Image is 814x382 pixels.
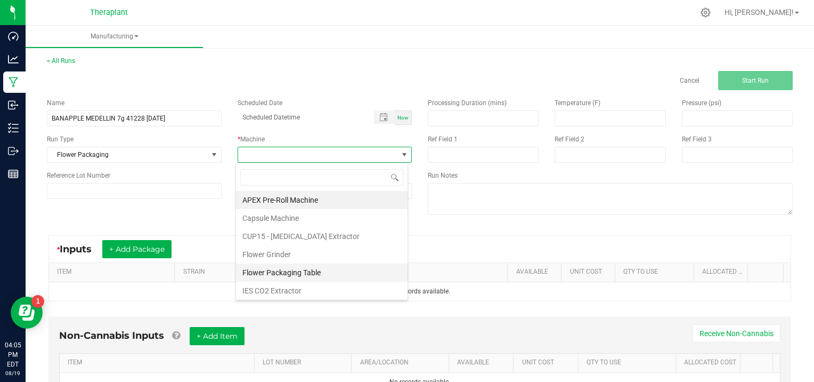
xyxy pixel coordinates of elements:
[522,359,574,367] a: Unit CostSortable
[26,32,203,41] span: Manufacturing
[742,77,769,84] span: Start Run
[570,268,611,276] a: Unit CostSortable
[47,147,208,162] span: Flower Packaging
[47,172,110,179] span: Reference Lot Number
[360,359,445,367] a: AREA/LOCATIONSortable
[26,26,203,48] a: Manufacturing
[236,209,408,227] li: Capsule Machine
[8,31,19,42] inline-svg: Dashboard
[8,169,19,179] inline-svg: Reports
[8,146,19,156] inline-svg: Outbound
[682,99,721,107] span: Pressure (psi)
[756,268,779,276] a: Sortable
[238,99,282,107] span: Scheduled Date
[49,282,791,301] td: No records available.
[238,110,363,124] input: Scheduled Datetime
[428,136,458,143] span: Ref Field 1
[8,100,19,110] inline-svg: Inbound
[236,227,408,245] li: CUP15 - [MEDICAL_DATA] Extractor
[8,54,19,65] inline-svg: Analytics
[90,8,128,17] span: Theraplant
[47,57,75,65] a: < All Runs
[684,359,736,367] a: Allocated CostSortable
[60,243,102,255] span: Inputs
[183,268,260,276] a: STRAINSortable
[725,8,794,17] span: Hi, [PERSON_NAME]!
[680,76,699,85] a: Cancel
[102,240,172,258] button: + Add Package
[236,264,408,282] li: Flower Packaging Table
[190,327,245,345] button: + Add Item
[516,268,557,276] a: AVAILABLESortable
[702,268,743,276] a: Allocated CostSortable
[8,77,19,87] inline-svg: Manufacturing
[11,297,43,329] iframe: Resource center
[47,134,74,144] span: Run Type
[623,268,689,276] a: QTY TO USESortable
[31,295,44,308] iframe: Resource center unread badge
[555,99,600,107] span: Temperature (F)
[587,359,671,367] a: QTY TO USESortable
[749,359,769,367] a: Sortable
[555,136,584,143] span: Ref Field 2
[428,172,458,179] span: Run Notes
[5,369,21,377] p: 08/19
[57,268,170,276] a: ITEMSortable
[8,123,19,133] inline-svg: Inventory
[693,324,780,343] button: Receive Non-Cannabis
[428,99,507,107] span: Processing Duration (mins)
[374,110,395,124] span: Toggle popup
[236,282,408,300] li: IES CO2 Extractor
[5,340,21,369] p: 04:05 PM EDT
[718,71,793,90] button: Start Run
[236,245,408,264] li: Flower Grinder
[240,136,265,143] span: Machine
[457,359,509,367] a: AVAILABLESortable
[172,330,180,341] a: Add Non-Cannabis items that were also consumed in the run (e.g. gloves and packaging); Also add N...
[59,330,164,341] span: Non-Cannabis Inputs
[236,191,408,209] li: APEX Pre-Roll Machine
[397,115,409,121] span: Now
[682,136,712,143] span: Ref Field 3
[355,268,503,276] a: PACKAGE IDSortable
[68,359,250,367] a: ITEMSortable
[263,359,347,367] a: LOT NUMBERSortable
[47,99,64,107] span: Name
[699,7,712,18] div: Manage settings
